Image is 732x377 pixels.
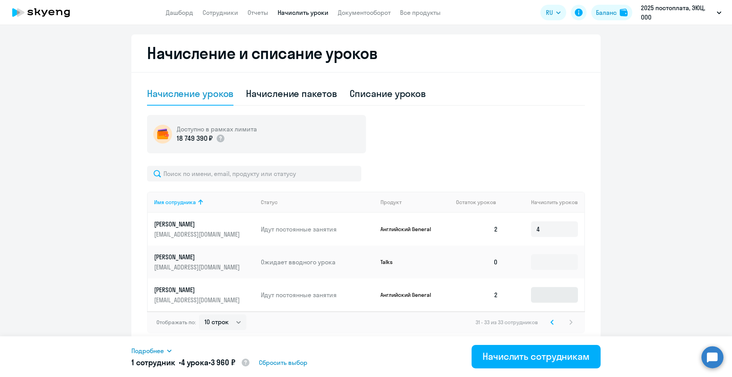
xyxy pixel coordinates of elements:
[153,125,172,144] img: wallet-circle.png
[154,285,255,304] a: [PERSON_NAME][EMAIL_ADDRESS][DOMAIN_NAME]
[450,213,504,246] td: 2
[261,225,374,233] p: Идут постоянные занятия
[483,350,590,363] div: Начислить сотрудникам
[259,358,307,367] span: Сбросить выбор
[131,346,164,355] span: Подробнее
[261,291,374,299] p: Идут постоянные занятия
[248,9,268,16] a: Отчеты
[338,9,391,16] a: Документооборот
[591,5,632,20] button: Балансbalance
[540,5,566,20] button: RU
[147,87,233,100] div: Начисление уроков
[546,8,553,17] span: RU
[177,125,257,133] h5: Доступно в рамках лимита
[154,285,242,294] p: [PERSON_NAME]
[147,166,361,181] input: Поиск по имени, email, продукту или статусу
[472,345,601,368] button: Начислить сотрудникам
[450,278,504,311] td: 2
[380,259,439,266] p: Talks
[450,246,504,278] td: 0
[181,357,208,367] span: 4 урока
[203,9,238,16] a: Сотрудники
[400,9,441,16] a: Все продукты
[154,220,242,228] p: [PERSON_NAME]
[154,220,255,239] a: [PERSON_NAME][EMAIL_ADDRESS][DOMAIN_NAME]
[380,226,439,233] p: Английский General
[380,199,402,206] div: Продукт
[475,319,538,326] span: 31 - 33 из 33 сотрудников
[350,87,426,100] div: Списание уроков
[637,3,725,22] button: 2025 постоплата, ЭЮЦ, ООО
[154,253,255,271] a: [PERSON_NAME][EMAIL_ADDRESS][DOMAIN_NAME]
[154,199,196,206] div: Имя сотрудника
[166,9,193,16] a: Дашборд
[641,3,714,22] p: 2025 постоплата, ЭЮЦ, ООО
[154,263,242,271] p: [EMAIL_ADDRESS][DOMAIN_NAME]
[504,192,584,213] th: Начислить уроков
[211,357,235,367] span: 3 960 ₽
[596,8,617,17] div: Баланс
[620,9,628,16] img: balance
[278,9,328,16] a: Начислить уроки
[154,253,242,261] p: [PERSON_NAME]
[261,199,374,206] div: Статус
[177,133,213,144] p: 18 749 390 ₽
[156,319,196,326] span: Отображать по:
[380,199,450,206] div: Продукт
[154,296,242,304] p: [EMAIL_ADDRESS][DOMAIN_NAME]
[261,199,278,206] div: Статус
[456,199,496,206] span: Остаток уроков
[261,258,374,266] p: Ожидает вводного урока
[456,199,504,206] div: Остаток уроков
[154,199,255,206] div: Имя сотрудника
[246,87,337,100] div: Начисление пакетов
[154,230,242,239] p: [EMAIL_ADDRESS][DOMAIN_NAME]
[380,291,439,298] p: Английский General
[131,357,250,369] h5: 1 сотрудник • •
[147,44,585,63] h2: Начисление и списание уроков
